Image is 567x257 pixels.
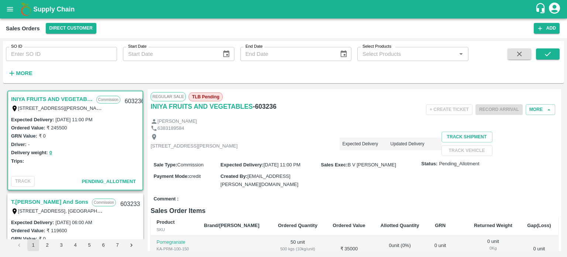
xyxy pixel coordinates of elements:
[348,162,396,168] span: B V [PERSON_NAME]
[240,47,334,61] input: End Date
[11,150,48,155] label: Delivery weight:
[276,246,319,252] div: 500 kgs (10kg/unit)
[11,133,37,139] label: GRN Value:
[55,220,92,225] label: [DATE] 06:00 AM
[381,223,419,228] b: Allotted Quantity
[189,92,223,101] span: TLB Pending
[157,226,192,233] div: SKU
[6,47,117,61] input: Enter SO ID
[39,236,46,241] label: ₹ 0
[157,239,192,246] p: Pomegranate
[126,239,137,251] button: Go to next page
[28,142,30,147] label: -
[379,249,421,256] div: 0 Kg
[49,149,52,157] button: 0
[439,160,479,168] span: Pending_Allotment
[333,223,365,228] b: Ordered Value
[321,162,347,168] label: Sales Exec :
[18,2,33,17] img: logo
[154,173,189,179] label: Payment Mode :
[360,49,454,59] input: Select Products
[220,173,247,179] label: Created By :
[6,24,40,33] div: Sales Orders
[18,208,242,214] label: [STREET_ADDRESS], [GEOGRAPHIC_DATA], [GEOGRAPHIC_DATA], 221007, [GEOGRAPHIC_DATA]
[55,117,92,122] label: [DATE] 11:00 PM
[69,239,81,251] button: Go to page 4
[39,133,46,139] label: ₹ 0
[391,141,439,147] p: Updated Delivery
[158,118,197,125] p: [PERSON_NAME]
[362,44,391,50] label: Select Products
[154,196,179,203] label: Comment :
[11,125,45,131] label: Ordered Value:
[151,101,253,112] a: INIYA FRUITS AND VEGETABLES
[433,249,447,256] div: 0 Kg
[11,94,93,104] a: INIYA FRUITS AND VEGETABLES
[527,223,551,228] b: Gap(Loss)
[33,6,75,13] b: Supply Chain
[18,105,105,111] label: [STREET_ADDRESS][PERSON_NAME]
[6,67,34,80] button: More
[151,143,238,150] p: [STREET_ADDRESS][PERSON_NAME]
[253,101,276,112] h6: - 603236
[83,239,95,251] button: Go to page 5
[82,179,136,184] span: Pending_Allotment
[11,236,37,241] label: GRN Value:
[264,162,300,168] span: [DATE] 11:00 PM
[123,47,216,61] input: Start Date
[96,96,120,104] p: Commission
[120,93,149,110] div: 603236
[11,158,24,164] label: Trips:
[337,47,351,61] button: Choose date
[220,173,298,187] span: [EMAIL_ADDRESS][PERSON_NAME][DOMAIN_NAME]
[204,223,260,228] b: Brand/[PERSON_NAME]
[177,162,204,168] span: Commission
[46,23,96,34] button: Select DC
[1,1,18,18] button: open drawer
[474,223,512,228] b: Returned Weight
[16,70,32,76] strong: More
[475,106,523,112] span: Please dispatch the trip before ending
[97,239,109,251] button: Go to page 6
[12,239,138,251] nav: pagination navigation
[92,199,116,206] p: Commission
[526,104,555,115] button: More
[472,245,514,251] div: 0 Kg
[33,4,535,14] a: Supply Chain
[47,228,67,233] label: ₹ 119600
[435,223,446,228] b: GRN
[11,117,54,122] label: Expected Delivery :
[534,23,560,34] button: Add
[189,173,201,179] span: credit
[111,239,123,251] button: Go to page 7
[11,197,88,207] a: T.[PERSON_NAME] And Sons
[379,242,421,256] div: 0 unit ( 0 %)
[343,141,391,147] p: Expected Delivery
[27,239,39,251] button: page 1
[154,162,177,168] label: Sale Type :
[11,44,22,50] label: SO ID
[151,206,558,216] h6: Sales Order Items
[11,220,54,225] label: Expected Delivery :
[151,92,186,101] span: Regular Sale
[441,132,492,142] button: Track Shipment
[433,242,447,256] div: 0 unit
[219,47,233,61] button: Choose date
[220,162,263,168] label: Expected Delivery :
[157,246,192,252] div: KA-PRM-100-150
[41,239,53,251] button: Go to page 2
[157,219,175,225] b: Product
[456,49,466,59] button: Open
[47,125,67,131] label: ₹ 245500
[116,196,144,213] div: 603233
[158,125,184,132] p: 6383189584
[421,160,437,168] label: Status:
[535,3,548,16] div: customer-support
[548,1,561,17] div: account of current user
[128,44,147,50] label: Start Date
[11,142,27,147] label: Driver:
[11,228,45,233] label: Ordered Value:
[55,239,67,251] button: Go to page 3
[245,44,262,50] label: End Date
